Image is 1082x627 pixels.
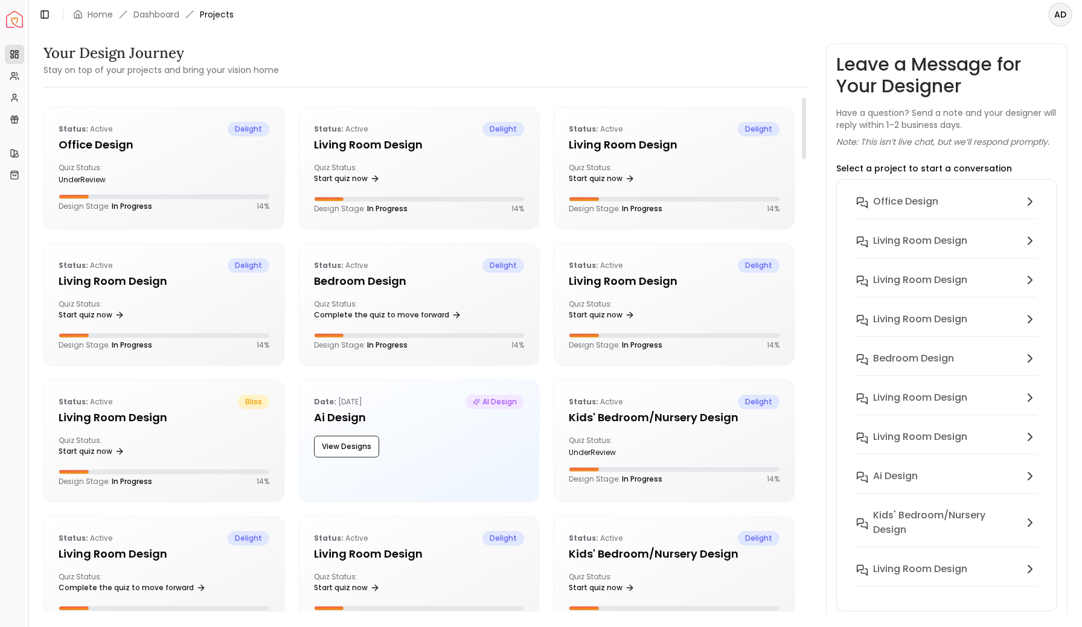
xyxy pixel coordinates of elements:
[59,436,159,460] div: Quiz Status:
[569,448,669,457] div: underReview
[873,469,918,483] h6: Ai Design
[314,579,380,596] a: Start quiz now
[59,477,152,486] p: Design Stage:
[569,340,662,350] p: Design Stage:
[314,307,461,323] a: Complete the quiz to move forward
[314,531,368,546] p: active
[238,395,269,409] span: bliss
[873,430,967,444] h6: Living Room design
[873,234,967,248] h6: Living Room design
[873,351,954,366] h6: Bedroom design
[873,562,967,576] h6: Living Room design
[367,203,408,214] span: In Progress
[767,204,779,214] p: 14 %
[59,531,112,546] p: active
[59,299,159,323] div: Quiz Status:
[59,122,112,136] p: active
[59,175,159,185] div: underReview
[59,136,269,153] h5: Office design
[257,202,269,211] p: 14 %
[569,170,635,187] a: Start quiz now
[511,204,524,214] p: 14 %
[836,107,1057,131] p: Have a question? Send a note and your designer will reply within 1–2 business days.
[59,572,159,596] div: Quiz Status:
[43,43,279,63] h3: Your Design Journey
[88,8,113,21] a: Home
[847,503,1047,557] button: Kids' Bedroom/Nursery design
[569,395,623,409] p: active
[511,340,524,350] p: 14 %
[112,476,152,486] span: In Progress
[228,258,269,273] span: delight
[738,258,779,273] span: delight
[59,340,152,350] p: Design Stage:
[59,273,269,290] h5: Living Room design
[738,531,779,546] span: delight
[873,273,967,287] h6: Living Room design
[314,260,344,270] b: Status:
[847,557,1047,596] button: Living Room design
[836,54,1057,97] h3: Leave a Message for Your Designer
[847,189,1047,229] button: Office design
[569,531,623,546] p: active
[873,312,967,326] h6: Living Room design
[738,122,779,136] span: delight
[1049,4,1071,25] span: AD
[59,260,88,270] b: Status:
[569,533,598,543] b: Status:
[569,307,635,323] a: Start quiz now
[569,204,662,214] p: Design Stage:
[314,204,408,214] p: Design Stage:
[6,11,23,28] a: Spacejoy
[314,122,368,136] p: active
[622,203,662,214] span: In Progress
[43,64,279,76] small: Stay on top of your projects and bring your vision home
[1048,2,1072,27] button: AD
[112,340,152,350] span: In Progress
[569,260,598,270] b: Status:
[59,163,159,185] div: Quiz Status:
[466,395,524,409] span: AI Design
[847,346,1047,386] button: Bedroom design
[847,307,1047,346] button: Living Room design
[569,546,779,562] h5: Kids' Bedroom/Nursery design
[59,124,88,134] b: Status:
[228,122,269,136] span: delight
[314,533,344,543] b: Status:
[569,396,598,407] b: Status:
[569,299,669,323] div: Quiz Status:
[569,258,623,273] p: active
[569,579,635,596] a: Start quiz now
[59,443,124,460] a: Start quiz now
[367,340,408,350] span: In Progress
[847,268,1047,307] button: Living Room design
[314,258,368,273] p: active
[622,474,662,484] span: In Progress
[314,136,525,153] h5: Living Room design
[59,546,269,562] h5: Living Room design
[314,124,344,134] b: Status:
[314,163,414,187] div: Quiz Status:
[569,409,779,426] h5: Kids' Bedroom/Nursery design
[314,273,525,290] h5: Bedroom design
[482,531,524,546] span: delight
[569,474,662,484] p: Design Stage:
[314,340,408,350] p: Design Stage:
[133,8,179,21] a: Dashboard
[228,531,269,546] span: delight
[569,163,669,187] div: Quiz Status:
[59,202,152,211] p: Design Stage:
[873,194,938,209] h6: Office design
[112,201,152,211] span: In Progress
[59,395,112,409] p: active
[569,572,669,596] div: Quiz Status:
[569,436,669,457] div: Quiz Status:
[836,162,1012,174] p: Select a project to start a conversation
[569,122,623,136] p: active
[314,299,414,323] div: Quiz Status:
[59,258,112,273] p: active
[73,8,234,21] nav: breadcrumb
[59,409,269,426] h5: Living Room design
[59,396,88,407] b: Status:
[738,395,779,409] span: delight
